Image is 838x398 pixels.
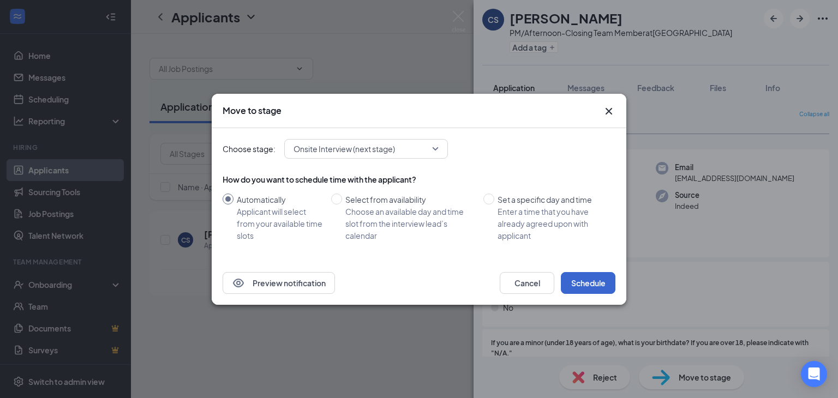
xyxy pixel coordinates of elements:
div: Applicant will select from your available time slots [237,206,322,242]
button: Cancel [500,272,554,294]
button: Close [602,105,615,118]
button: EyePreview notification [223,272,335,294]
div: How do you want to schedule time with the applicant? [223,174,615,185]
svg: Cross [602,105,615,118]
svg: Eye [232,276,245,290]
div: Automatically [237,194,322,206]
div: Choose an available day and time slot from the interview lead’s calendar [345,206,475,242]
div: Open Intercom Messenger [801,361,827,387]
h3: Move to stage [223,105,282,117]
div: Set a specific day and time [498,194,607,206]
div: Select from availability [345,194,475,206]
div: Enter a time that you have already agreed upon with applicant [498,206,607,242]
span: Choose stage: [223,143,276,155]
span: Onsite Interview (next stage) [294,141,395,157]
button: Schedule [561,272,615,294]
